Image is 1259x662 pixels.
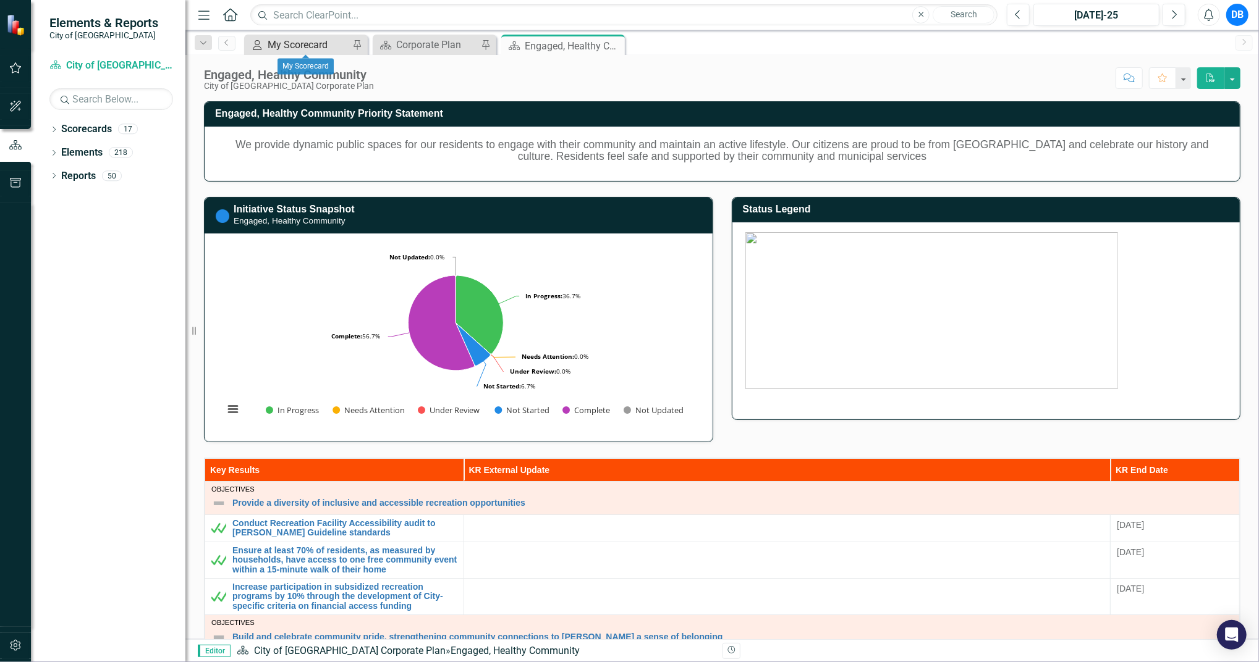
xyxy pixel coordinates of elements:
div: Open Intercom Messenger [1217,620,1247,650]
div: City of [GEOGRAPHIC_DATA] Corporate Plan [204,82,374,91]
tspan: Needs Attention: [522,352,574,361]
span: [DATE] [1117,547,1144,557]
h3: Status Legend [743,204,1234,215]
a: Scorecards [61,122,112,136]
input: Search Below... [49,88,173,110]
button: Show Not Updated [624,404,683,416]
div: Engaged, Healthy Community [451,645,580,656]
button: Show Complete [562,404,610,416]
div: » [237,644,713,658]
tspan: In Progress: [525,291,562,300]
path: Not Started, 2. [456,323,491,366]
tspan: Under Review: [510,367,556,375]
td: Double-Click to Edit Right Click for Context Menu [205,615,1240,648]
button: Search [933,6,994,23]
text: 36.7% [525,291,580,300]
a: Reports [61,169,96,183]
tspan: Not Updated: [389,253,430,261]
button: Show Under Review [418,404,481,416]
div: Objectives [211,619,1233,626]
button: View chart menu, Chart [224,400,241,417]
td: Double-Click to Edit [1111,515,1240,542]
h5: We provide dynamic public spaces for our residents to engage with their community and maintain an... [218,139,1227,163]
div: Objectives [211,485,1233,493]
td: Double-Click to Edit [464,579,1111,615]
tspan: Not Started: [483,382,521,390]
text: 0.0% [389,253,444,261]
img: ClearPoint Strategy [6,14,28,36]
div: My Scorecard [278,59,334,75]
text: 0.0% [510,367,570,375]
a: Build and celebrate community pride, strengthening community connections to [PERSON_NAME] a sense... [232,632,1233,642]
div: My Scorecard [268,37,349,52]
div: Chart. Highcharts interactive chart. [218,243,700,429]
a: Initiative Status Snapshot [234,204,355,214]
a: Elements [61,146,103,160]
td: Double-Click to Edit Right Click for Context Menu [205,515,464,542]
text: Complete [574,404,610,416]
text: 0.0% [522,352,588,361]
text: 6.7% [483,382,535,390]
a: My Scorecard [247,37,349,52]
img: Not Defined [211,630,226,645]
span: [DATE] [1117,584,1144,593]
path: Complete, 17. [409,275,475,371]
a: City of [GEOGRAPHIC_DATA] Corporate Plan [49,59,173,73]
h3: Engaged, Healthy Community Priority Statement [215,108,1234,119]
button: DB [1226,4,1248,26]
div: Corporate Plan [396,37,478,52]
small: Engaged, Healthy Community [234,216,345,225]
small: City of [GEOGRAPHIC_DATA] [49,30,158,40]
a: Increase participation in subsidized recreation programs by 10% through the development of City-s... [232,582,457,611]
div: 50 [102,170,122,181]
td: Double-Click to Edit Right Click for Context Menu [205,542,464,578]
button: Show Not Started [494,404,549,416]
button: Show In Progress [266,404,319,416]
a: Ensure at least 70% of residents, as measured by households, have access to one free community ev... [232,546,457,574]
img: Met [211,553,226,568]
span: [DATE] [1117,520,1144,530]
a: Corporate Plan [376,37,478,52]
td: Double-Click to Edit Right Click for Context Menu [205,481,1240,514]
span: Elements & Reports [49,15,158,30]
span: Search [951,9,977,19]
path: In Progress, 11. [456,275,503,354]
td: Double-Click to Edit [464,515,1111,542]
img: Not Started [215,209,230,224]
div: Engaged, Healthy Community [525,38,622,54]
span: Editor [198,645,231,657]
td: Double-Click to Edit Right Click for Context Menu [205,579,464,615]
a: Conduct Recreation Facility Accessibility audit to [PERSON_NAME] Guideline standards [232,519,457,538]
div: 218 [109,148,133,158]
div: Engaged, Healthy Community [204,68,374,82]
input: Search ClearPoint... [250,4,998,26]
img: Met [211,589,226,604]
img: Not Defined [211,496,226,511]
text: 56.7% [331,332,380,340]
button: [DATE]-25 [1033,4,1159,26]
td: Double-Click to Edit [1111,542,1240,578]
div: [DATE]-25 [1038,8,1155,23]
td: Double-Click to Edit [1111,579,1240,615]
button: Show Needs Attention [333,404,404,416]
a: City of [GEOGRAPHIC_DATA] Corporate Plan [254,645,446,656]
td: Double-Click to Edit [464,542,1111,578]
svg: Interactive chart [218,243,694,429]
img: Met [211,521,226,535]
tspan: Complete: [331,332,362,340]
div: 17 [118,124,138,135]
a: Provide a diversity of inclusive and accessible recreation opportunities [232,498,1233,508]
